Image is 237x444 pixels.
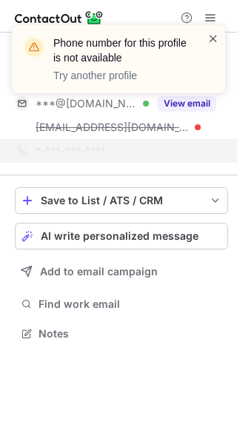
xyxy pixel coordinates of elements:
[15,294,228,314] button: Find work email
[39,327,222,340] span: Notes
[15,9,104,27] img: ContactOut v5.3.10
[15,223,228,249] button: AI write personalized message
[41,230,198,242] span: AI write personalized message
[36,121,190,134] span: [EMAIL_ADDRESS][DOMAIN_NAME]
[41,195,202,206] div: Save to List / ATS / CRM
[53,36,190,65] header: Phone number for this profile is not available
[15,187,228,214] button: save-profile-one-click
[39,297,222,311] span: Find work email
[15,323,228,344] button: Notes
[53,68,190,83] p: Try another profile
[40,266,158,277] span: Add to email campaign
[15,258,228,285] button: Add to email campaign
[22,36,46,59] img: warning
